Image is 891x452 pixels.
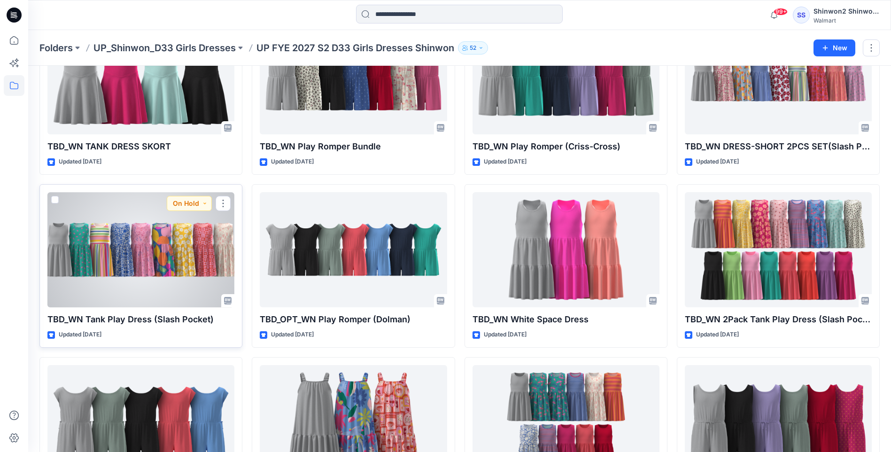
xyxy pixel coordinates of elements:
[271,157,314,167] p: Updated [DATE]
[39,41,73,55] a: Folders
[484,157,527,167] p: Updated [DATE]
[473,140,659,153] p: TBD_WN Play Romper (Criss-Cross)
[59,330,101,340] p: Updated [DATE]
[260,140,447,153] p: TBD_WN Play Romper Bundle
[260,313,447,326] p: TBD_OPT_WN Play Romper (Dolman)
[260,19,447,134] a: TBD_WN Play Romper Bundle
[473,313,659,326] p: TBD_WN White Space Dress
[256,41,454,55] p: UP FYE 2027 S2 D33 Girls Dresses Shinwon
[47,140,234,153] p: TBD_WN TANK DRESS SKORT
[696,157,739,167] p: Updated [DATE]
[47,192,234,307] a: TBD_WN Tank Play Dress (Slash Pocket)
[59,157,101,167] p: Updated [DATE]
[271,330,314,340] p: Updated [DATE]
[473,19,659,134] a: TBD_WN Play Romper (Criss-Cross)
[93,41,236,55] a: UP_Shinwon_D33 Girls Dresses
[685,140,872,153] p: TBD_WN DRESS-SHORT 2PCS SET(Slash Pocket)
[260,192,447,307] a: TBD_OPT_WN Play Romper (Dolman)
[458,41,488,55] button: 52
[470,43,476,53] p: 52
[814,39,855,56] button: New
[685,313,872,326] p: TBD_WN 2Pack Tank Play Dress (Slash Pocket)
[685,192,872,307] a: TBD_WN 2Pack Tank Play Dress (Slash Pocket)
[696,330,739,340] p: Updated [DATE]
[793,7,810,23] div: SS
[47,313,234,326] p: TBD_WN Tank Play Dress (Slash Pocket)
[814,6,879,17] div: Shinwon2 Shinwon2
[774,8,788,16] span: 99+
[47,19,234,134] a: TBD_WN TANK DRESS SKORT
[814,17,879,24] div: Walmart
[484,330,527,340] p: Updated [DATE]
[473,192,659,307] a: TBD_WN White Space Dress
[685,19,872,134] a: TBD_WN DRESS-SHORT 2PCS SET(Slash Pocket)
